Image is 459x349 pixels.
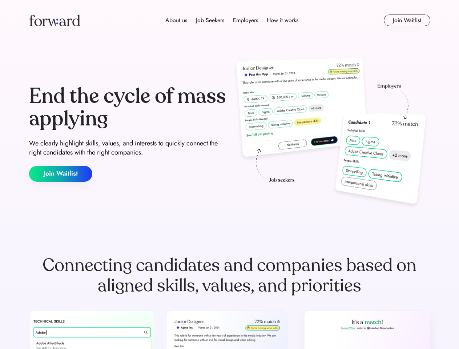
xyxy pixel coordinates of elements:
div: About us [165,16,187,25]
div: Connecting candidates and companies based on aligned skills, values, and priorities [29,255,430,296]
div: We clearly highlight skills, values, and interests to quickly connect the right candidates with t... [29,139,227,157]
img: Forward logo [29,15,80,26]
div: How it works [267,16,298,25]
button: Join Waitlist [29,166,92,182]
button: Join Waitlist [384,15,430,26]
img: hero-image.png [233,55,430,212]
div: Job Seekers [196,16,224,25]
div: End the cycle of mass applying [29,85,227,130]
div: Employers [233,16,258,25]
